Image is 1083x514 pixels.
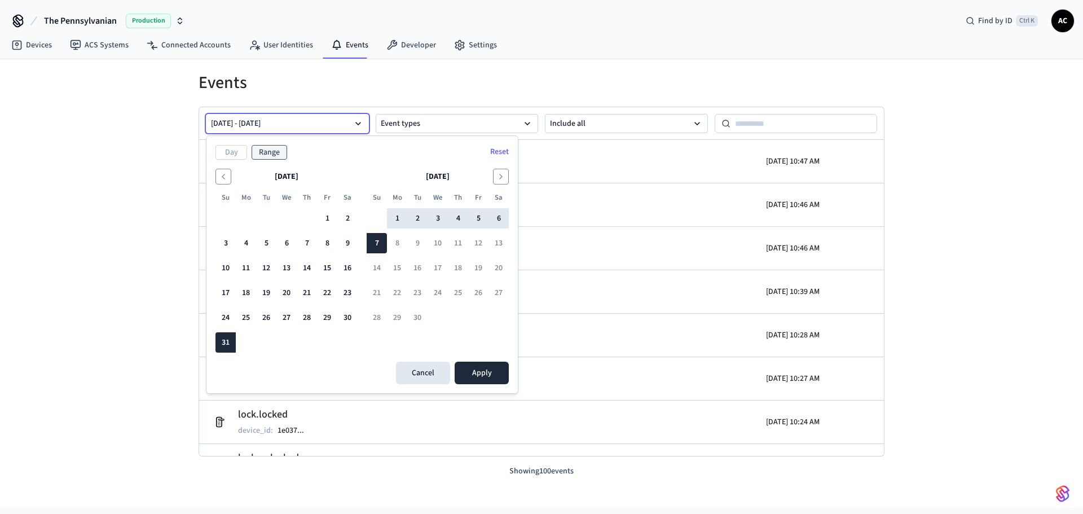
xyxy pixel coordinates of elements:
p: device_id : [238,425,273,436]
button: Wednesday, August 20th, 2025 [276,283,297,303]
button: Tuesday, August 26th, 2025 [256,307,276,328]
table: September 2025 [367,192,509,328]
th: Thursday [448,192,468,204]
th: Sunday [215,192,236,204]
button: Sunday, August 10th, 2025 [215,258,236,278]
button: Tuesday, August 5th, 2025 [256,233,276,253]
button: Tuesday, September 2nd, 2025, selected [407,208,428,229]
button: Range [252,145,287,160]
button: Monday, August 4th, 2025 [236,233,256,253]
span: The Pennsylvanian [44,14,117,28]
span: [DATE] [426,171,450,182]
p: [DATE] 10:27 AM [766,373,820,384]
div: Find by IDCtrl K [957,11,1047,31]
h2: lock.locked [238,407,315,423]
button: Wednesday, September 17th, 2025 [428,258,448,278]
span: [DATE] [275,171,298,182]
button: Monday, September 29th, 2025 [387,307,407,328]
button: Saturday, August 2nd, 2025 [337,208,358,229]
th: Monday [236,192,256,204]
button: 1e037... [275,424,315,437]
button: [DATE] - [DATE] [206,114,369,133]
button: Sunday, September 28th, 2025 [367,307,387,328]
span: Find by ID [978,15,1012,27]
button: Reset [483,143,516,161]
th: Saturday [337,192,358,204]
button: Friday, August 22nd, 2025 [317,283,337,303]
button: Monday, August 25th, 2025 [236,307,256,328]
button: Thursday, September 11th, 2025 [448,233,468,253]
span: Ctrl K [1016,15,1038,27]
button: Thursday, September 25th, 2025 [448,283,468,303]
button: Thursday, August 7th, 2025 [297,233,317,253]
a: Events [322,35,377,55]
button: Saturday, September 27th, 2025 [488,283,509,303]
button: Monday, August 18th, 2025 [236,283,256,303]
button: Sunday, September 14th, 2025 [367,258,387,278]
button: Go to the Next Month [493,169,509,184]
button: Monday, September 1st, 2025, selected [387,208,407,229]
button: Wednesday, September 10th, 2025 [428,233,448,253]
th: Tuesday [407,192,428,204]
table: August 2025 [215,192,358,353]
th: Monday [387,192,407,204]
th: Friday [468,192,488,204]
span: AC [1053,11,1073,31]
button: Tuesday, September 30th, 2025 [407,307,428,328]
button: Friday, September 5th, 2025, selected [468,208,488,229]
button: Thursday, August 28th, 2025 [297,307,317,328]
button: Cancel [396,362,450,384]
button: Tuesday, August 19th, 2025 [256,283,276,303]
p: [DATE] 10:28 AM [766,330,820,341]
button: Thursday, September 18th, 2025 [448,258,468,278]
button: Tuesday, September 16th, 2025 [407,258,428,278]
button: Tuesday, September 23rd, 2025 [407,283,428,303]
button: Tuesday, August 12th, 2025 [256,258,276,278]
button: Sunday, September 21st, 2025 [367,283,387,303]
button: Monday, September 22nd, 2025 [387,283,407,303]
h2: lock.unlocked [238,450,315,466]
th: Wednesday [276,192,297,204]
button: Saturday, August 30th, 2025 [337,307,358,328]
th: Sunday [367,192,387,204]
a: Developer [377,35,445,55]
a: Devices [2,35,61,55]
button: Sunday, August 31st, 2025, selected [215,332,236,353]
button: Wednesday, August 6th, 2025 [276,233,297,253]
button: Friday, September 26th, 2025 [468,283,488,303]
th: Wednesday [428,192,448,204]
a: User Identities [240,35,322,55]
p: [DATE] 10:46 AM [766,243,820,254]
button: AC [1051,10,1074,32]
button: Monday, September 8th, 2025 [387,233,407,253]
img: SeamLogoGradient.69752ec5.svg [1056,485,1069,503]
a: ACS Systems [61,35,138,55]
button: Friday, August 29th, 2025 [317,307,337,328]
p: [DATE] 10:39 AM [766,286,820,297]
button: Sunday, August 17th, 2025 [215,283,236,303]
button: Saturday, August 9th, 2025 [337,233,358,253]
th: Thursday [297,192,317,204]
button: Include all [545,114,708,133]
button: Friday, August 1st, 2025 [317,208,337,229]
button: Friday, August 8th, 2025 [317,233,337,253]
button: Thursday, August 14th, 2025 [297,258,317,278]
button: Friday, August 15th, 2025 [317,258,337,278]
button: Monday, August 11th, 2025 [236,258,256,278]
p: [DATE] 10:47 AM [766,156,820,167]
button: Wednesday, August 13th, 2025 [276,258,297,278]
button: Wednesday, September 24th, 2025 [428,283,448,303]
a: Settings [445,35,506,55]
button: Friday, September 19th, 2025 [468,258,488,278]
button: Saturday, September 20th, 2025 [488,258,509,278]
p: [DATE] 10:46 AM [766,199,820,210]
p: [DATE] 10:24 AM [766,416,820,428]
p: Showing 100 events [199,465,884,477]
span: Production [126,14,171,28]
button: Wednesday, August 27th, 2025 [276,307,297,328]
button: Saturday, August 23rd, 2025 [337,283,358,303]
button: Today, Sunday, September 7th, 2025, selected [367,233,387,253]
button: Sunday, August 3rd, 2025 [215,233,236,253]
button: Saturday, September 13th, 2025 [488,233,509,253]
button: Thursday, September 4th, 2025, selected [448,208,468,229]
